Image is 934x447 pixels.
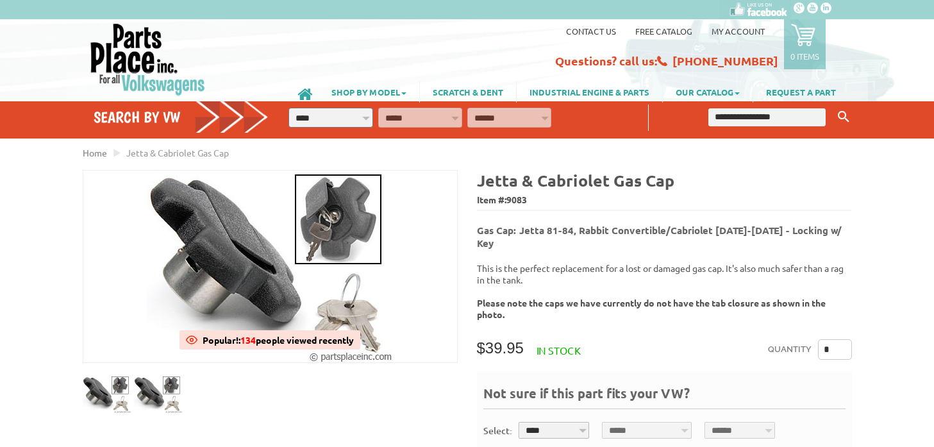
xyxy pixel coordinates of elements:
label: Quantity [768,339,812,360]
a: REQUEST A PART [753,81,849,103]
button: Keyword Search [834,106,853,128]
span: 134 [240,334,256,346]
span: In stock [537,344,581,357]
img: Parts Place Inc! [89,22,206,96]
p: This is the perfect replacement for a lost or damaged gas cap. It's also much safer than a rag in... [477,262,852,320]
img: View [186,334,197,346]
a: SCRATCH & DENT [420,81,516,103]
a: 0 items [784,19,826,69]
a: My Account [712,26,765,37]
span: 9083 [506,194,527,205]
p: 0 items [790,51,819,62]
img: Jetta and Cabriolet Gas Cap [83,370,131,418]
a: Contact us [566,26,616,37]
span: Item #: [477,191,852,210]
a: INDUSTRIAL ENGINE & PARTS [517,81,662,103]
span: Jetta & Cabriolet Gas Cap [126,147,229,158]
a: Free Catalog [635,26,692,37]
span: $39.95 [477,339,524,357]
a: Home [83,147,107,158]
div: Popular!: people viewed recently [203,330,354,350]
img: Jetta and Cabriolet Gas Cap [134,370,182,418]
b: Please note the caps we have currently do not have the tab closure as shown in the photo. [477,297,826,320]
b: Jetta & Cabriolet Gas Cap [477,170,674,190]
h4: Search by VW [94,108,269,126]
b: Gas Cap: Jetta 81-84, Rabbit Convertible/Cabriolet [DATE]-[DATE] - Locking w/ Key [477,224,842,249]
img: vw-jetta-cabriolet-gas-cap-9083.jpg [147,171,393,362]
div: Select: [483,424,512,437]
a: OUR CATALOG [663,81,753,103]
a: SHOP BY MODEL [319,81,419,103]
div: Not sure if this part fits your VW? [483,384,846,409]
